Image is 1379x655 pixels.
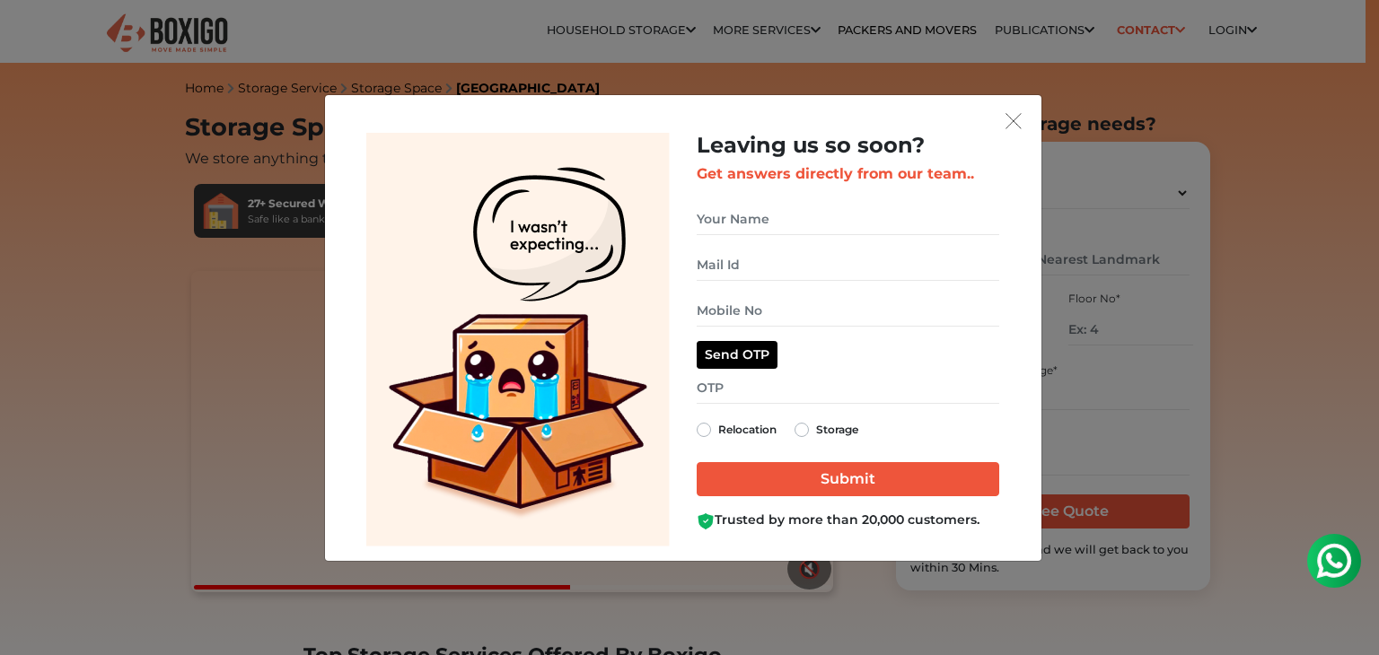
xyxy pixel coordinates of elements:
[697,165,999,182] h3: Get answers directly from our team..
[816,419,858,441] label: Storage
[718,419,777,441] label: Relocation
[697,512,715,530] img: Boxigo Customer Shield
[18,18,54,54] img: whatsapp-icon.svg
[697,511,999,529] div: Trusted by more than 20,000 customers.
[697,372,999,404] input: OTP
[697,462,999,496] input: Submit
[697,133,999,159] h2: Leaving us so soon?
[697,295,999,327] input: Mobile No
[1006,113,1022,129] img: exit
[697,249,999,281] input: Mail Id
[697,204,999,235] input: Your Name
[697,341,777,369] button: Send OTP
[366,133,670,546] img: Lead Welcome Image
